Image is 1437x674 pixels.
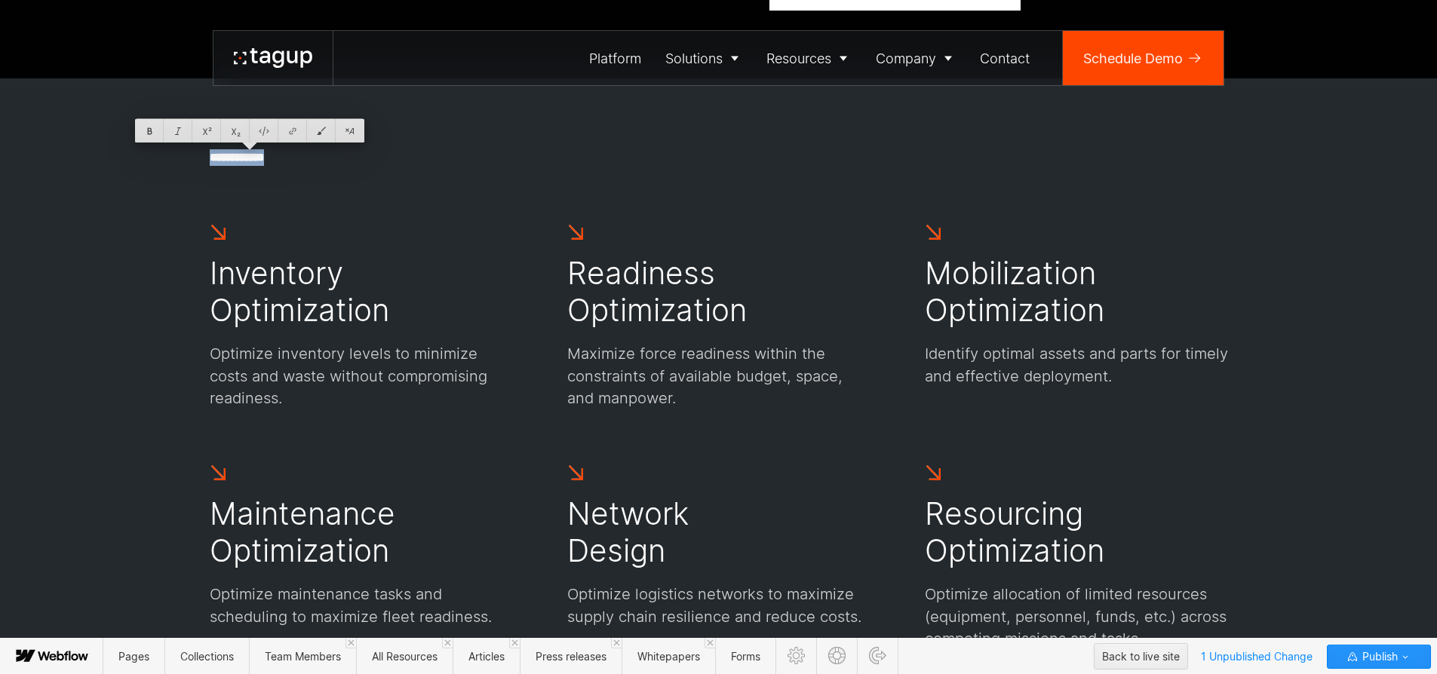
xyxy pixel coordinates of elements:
[567,342,870,409] p: Maximize force readiness within the constraints of available budget, space, and manpower.
[925,255,1104,329] h2: Mobilization Optimization
[265,650,341,663] span: Team Members
[925,495,1104,570] h2: Resourcing Optimization
[210,583,513,627] p: Optimize maintenance tasks and scheduling to maximize fleet readiness.
[567,583,870,627] p: Optimize logistics networks to maximize supply chain resilience and reduce costs.
[1083,48,1183,69] div: Schedule Demo
[755,31,864,85] a: Resources
[705,638,715,648] a: Close 'Whitepapers' tab
[210,255,389,329] h2: Inventory Optimization
[980,48,1030,69] div: Contact
[118,650,149,663] span: Pages
[864,31,969,85] a: Company
[509,638,520,648] a: Close 'Articles' tab
[567,255,747,329] h2: Readiness Optimization
[372,650,438,663] span: All Resources
[589,48,641,69] div: Platform
[637,650,700,663] span: Whitepapers
[210,342,513,409] p: Optimize inventory levels to minimize costs and waste without compromising readiness.
[925,342,1228,387] p: Identify optimal assets and parts for timely and effective deployment.
[611,638,622,648] a: Close 'Press releases' tab
[876,48,936,69] div: Company
[653,31,755,85] a: Solutions
[1359,645,1398,668] span: Publish
[1327,645,1431,669] button: Publish
[1194,645,1319,668] span: 1 Unpublished Change
[345,638,356,648] a: Close 'Team Members' tab
[969,31,1042,85] a: Contact
[180,650,234,663] span: Collections
[731,650,760,663] span: Forms
[925,583,1228,649] p: Optimize allocation of limited resources (equipment, personnel, funds, etc.) across competing mis...
[1102,645,1180,668] div: Back to live site
[578,31,654,85] a: Platform
[442,638,453,648] a: Close 'All Resources' tab
[468,650,505,663] span: Articles
[536,650,606,663] span: Press releases
[766,48,831,69] div: Resources
[1094,643,1188,669] button: Back to live site
[210,495,395,570] h2: Maintenance Optimization
[1063,31,1224,85] a: Schedule Demo
[567,495,689,570] h2: Network Design
[665,48,723,69] div: Solutions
